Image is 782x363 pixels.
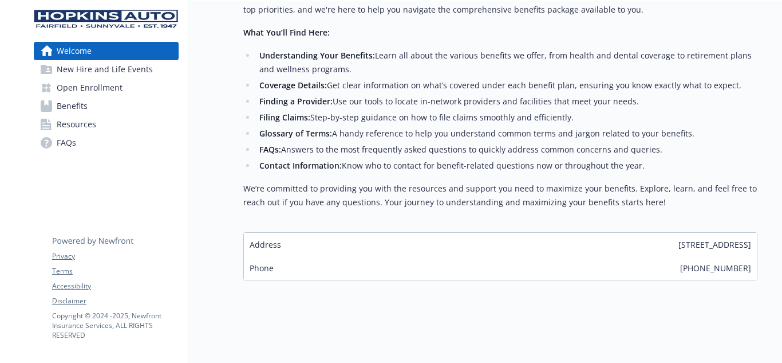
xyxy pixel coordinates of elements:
[259,128,332,139] strong: Glossary of Terms:
[256,79,757,92] li: Get clear information on what’s covered under each benefit plan, ensuring you know exactly what t...
[259,96,333,107] strong: Finding a Provider:
[34,79,179,97] a: Open Enrollment
[256,95,757,108] li: Use our tools to locate in-network providers and facilities that meet your needs.
[34,42,179,60] a: Welcome
[678,239,751,251] span: [STREET_ADDRESS]
[256,127,757,140] li: A handy reference to help you understand common terms and jargon related to your benefits.
[256,49,757,76] li: Learn all about the various benefits we offer, from health and dental coverage to retirement plan...
[256,159,757,173] li: Know who to contact for benefit-related questions now or throughout the year.
[256,143,757,157] li: Answers to the most frequently asked questions to quickly address common concerns and queries.
[34,134,179,152] a: FAQs
[57,115,96,134] span: Resources
[52,296,178,306] a: Disclaimer
[57,42,92,60] span: Welcome
[52,251,178,261] a: Privacy
[52,281,178,291] a: Accessibility
[243,27,330,38] strong: What You’ll Find Here:
[250,262,274,274] span: Phone
[243,182,757,209] p: We’re committed to providing you with the resources and support you need to maximize your benefit...
[259,112,310,123] strong: Filing Claims:
[34,60,179,79] a: New Hire and Life Events
[57,79,123,97] span: Open Enrollment
[52,311,178,340] p: Copyright © 2024 - 2025 , Newfront Insurance Services, ALL RIGHTS RESERVED
[259,80,327,91] strong: Coverage Details:
[250,239,281,251] span: Address
[57,60,153,79] span: New Hire and Life Events
[52,266,178,276] a: Terms
[57,134,76,152] span: FAQs
[34,97,179,115] a: Benefits
[259,144,281,155] strong: FAQs:
[259,160,342,171] strong: Contact Information:
[256,111,757,124] li: Step-by-step guidance on how to file claims smoothly and efficiently.
[57,97,88,115] span: Benefits
[259,50,375,61] strong: Understanding Your Benefits:
[34,115,179,134] a: Resources
[680,262,751,274] span: [PHONE_NUMBER]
